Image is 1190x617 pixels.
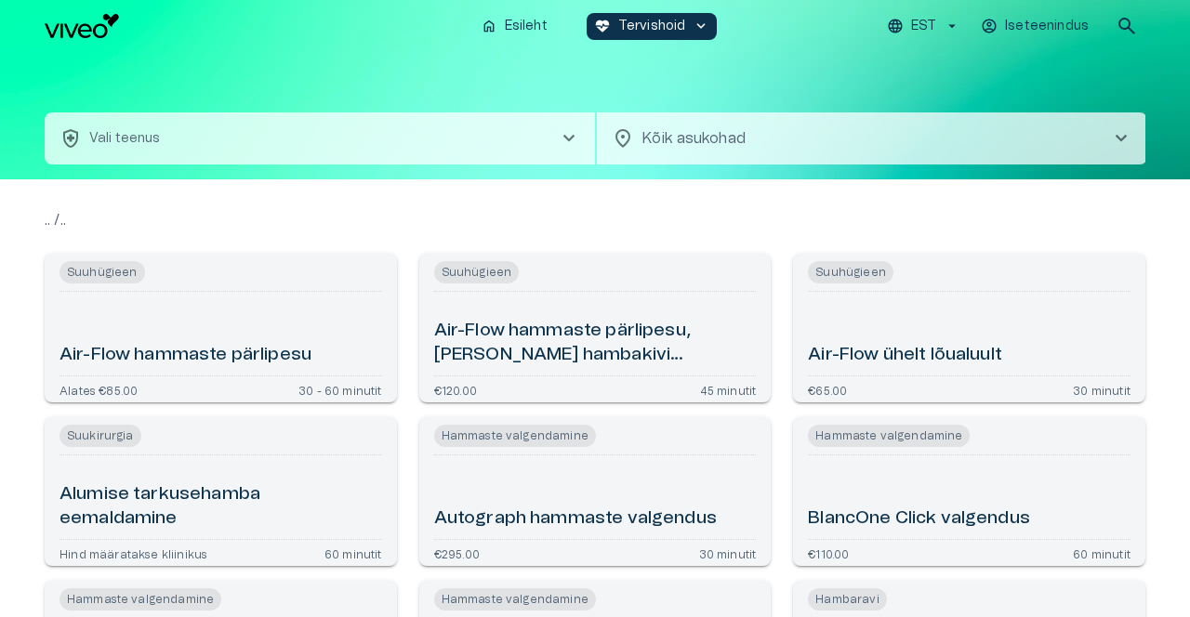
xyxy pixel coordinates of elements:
[298,384,382,395] p: 30 - 60 minutit
[700,384,757,395] p: 45 minutit
[505,17,548,36] p: Esileht
[473,13,557,40] button: homeEsileht
[434,588,596,610] span: Hammaste valgendamine
[558,127,580,150] span: chevron_right
[434,261,520,283] span: Suuhügieen
[693,18,709,34] span: keyboard_arrow_down
[808,506,1030,532] h6: BlancOne Click valgendus
[45,209,1145,231] p: .. / ..
[45,254,397,402] a: Open service booking details
[1110,127,1132,150] span: chevron_right
[45,112,595,164] button: health_and_safetyVali teenuschevron_right
[699,547,757,558] p: 30 minutit
[808,384,847,395] p: €65.00
[434,547,480,558] p: €295.00
[481,18,497,34] span: home
[59,384,138,395] p: Alates €85.00
[808,261,893,283] span: Suuhügieen
[978,13,1093,40] button: Iseteenindus
[419,417,772,566] a: Open service booking details
[434,319,757,368] h6: Air-Flow hammaste pärlipesu, [PERSON_NAME] hambakivi eemaldamiseta
[89,129,161,149] p: Vali teenus
[434,506,717,532] h6: Autograph hammaste valgendus
[884,13,963,40] button: EST
[641,127,1080,150] p: Kõik asukohad
[1073,547,1130,558] p: 60 minutit
[419,254,772,402] a: Open service booking details
[59,547,207,558] p: Hind määratakse kliinikus
[808,425,970,447] span: Hammaste valgendamine
[911,17,936,36] p: EST
[434,425,596,447] span: Hammaste valgendamine
[587,13,718,40] button: ecg_heartTervishoidkeyboard_arrow_down
[45,14,466,38] a: Navigate to homepage
[1116,15,1138,37] span: search
[1073,384,1130,395] p: 30 minutit
[808,588,886,610] span: Hambaravi
[59,127,82,150] span: health_and_safety
[59,588,221,610] span: Hammaste valgendamine
[793,417,1145,566] a: Open service booking details
[324,547,382,558] p: 60 minutit
[594,18,611,34] span: ecg_heart
[59,261,145,283] span: Suuhügieen
[59,482,382,532] h6: Alumise tarkusehamba eemaldamine
[1108,7,1145,45] button: open search modal
[45,417,397,566] a: Open service booking details
[59,425,141,447] span: Suukirurgia
[618,17,686,36] p: Tervishoid
[59,343,311,368] h6: Air-Flow hammaste pärlipesu
[45,14,119,38] img: Viveo logo
[612,127,634,150] span: location_on
[793,254,1145,402] a: Open service booking details
[808,547,849,558] p: €110.00
[1005,17,1089,36] p: Iseteenindus
[434,384,477,395] p: €120.00
[808,343,1002,368] h6: Air-Flow ühelt lõualuult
